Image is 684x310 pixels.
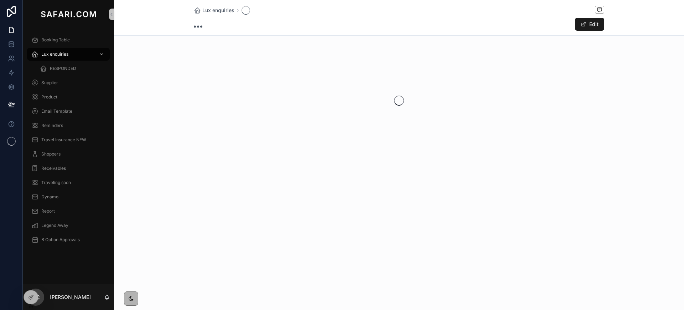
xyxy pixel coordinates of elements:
button: Edit [575,18,604,31]
a: Dynamo [27,190,110,203]
a: Booking Table [27,34,110,46]
span: Supplier [41,80,58,86]
div: scrollable content [23,29,114,255]
span: Legend Away [41,223,68,228]
span: RESPONDED [50,66,76,71]
a: Shoppers [27,148,110,161]
a: Supplier [27,76,110,89]
span: Receivables [41,166,66,171]
a: RESPONDED [36,62,110,75]
span: Product [41,94,57,100]
span: Lux enquiries [202,7,234,14]
span: Traveling soon [41,180,71,186]
a: Legend Away [27,219,110,232]
img: App logo [39,9,98,20]
span: Email Template [41,108,72,114]
span: Dynamo [41,194,58,200]
span: Shoppers [41,151,61,157]
a: Traveling soon [27,176,110,189]
a: B Option Approvals [27,233,110,246]
a: Email Template [27,105,110,118]
a: Report [27,205,110,218]
span: Reminders [41,123,63,128]
span: B Option Approvals [41,237,80,243]
a: Reminders [27,119,110,132]
span: Booking Table [41,37,70,43]
span: Travel Insurance NEW [41,137,86,143]
a: Receivables [27,162,110,175]
a: Lux enquiries [194,7,234,14]
a: Product [27,91,110,103]
span: Report [41,208,55,214]
p: [PERSON_NAME] [50,294,91,301]
a: Lux enquiries [27,48,110,61]
span: Lux enquiries [41,51,68,57]
a: Travel Insurance NEW [27,133,110,146]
